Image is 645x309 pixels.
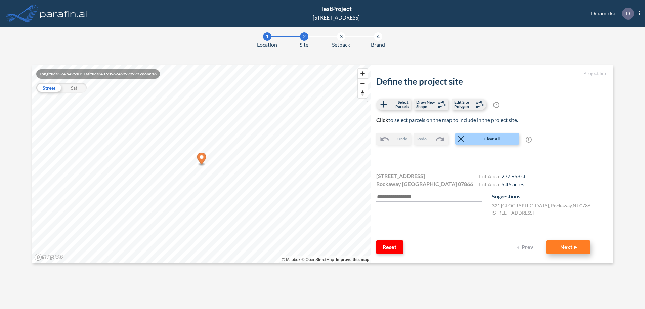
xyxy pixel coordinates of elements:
span: Site [300,41,308,49]
div: Map marker [197,153,206,166]
a: OpenStreetMap [301,257,334,262]
label: 321 [GEOGRAPHIC_DATA] , Rockaway , NJ 07866 , US [492,202,596,209]
button: Prev [513,240,540,254]
span: to select parcels on the map to include in the project site. [376,117,518,123]
span: Edit Site Polygon [454,100,474,109]
button: Reset [376,240,403,254]
a: Improve this map [336,257,369,262]
button: Redo [414,133,448,145]
div: 1 [263,32,271,41]
img: logo [39,7,88,20]
span: [STREET_ADDRESS] [376,172,425,180]
a: Mapbox [282,257,300,262]
p: Suggestions: [492,192,607,200]
h2: Define the project site [376,76,607,87]
div: Dinamicka [581,8,640,20]
div: [STREET_ADDRESS] [313,13,360,22]
span: Zoom out [358,79,368,88]
button: Clear All [455,133,519,145]
span: ? [526,137,532,143]
span: ? [493,102,499,108]
div: Longitude: -74.5496101 Latitude: 40.90962469999999 Zoom: 16 [36,69,160,79]
span: Redo [417,136,427,142]
span: 5.46 acres [501,181,524,187]
div: Street [36,83,61,93]
button: Undo [376,133,411,145]
b: Click [376,117,388,123]
div: Sat [61,83,87,93]
div: 3 [337,32,345,41]
button: Zoom in [358,69,368,78]
h4: Lot Area: [479,181,525,189]
span: TestProject [320,5,352,12]
button: Reset bearing to north [358,88,368,98]
div: 2 [300,32,308,41]
h5: Project Site [376,71,607,76]
span: Select Parcels [389,100,408,109]
canvas: Map [32,65,371,263]
div: 4 [374,32,382,41]
label: [STREET_ADDRESS] [492,209,534,216]
span: Clear All [466,136,518,142]
button: Next [546,240,590,254]
span: Undo [397,136,407,142]
span: 237,958 sf [501,173,525,179]
span: Location [257,41,277,49]
span: Brand [371,41,385,49]
p: D [626,10,630,16]
button: Zoom out [358,78,368,88]
span: Setback [332,41,350,49]
span: Draw New Shape [416,100,436,109]
a: Mapbox homepage [34,253,64,261]
h4: Lot Area: [479,173,525,181]
span: Rockaway [GEOGRAPHIC_DATA] 07866 [376,180,473,188]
